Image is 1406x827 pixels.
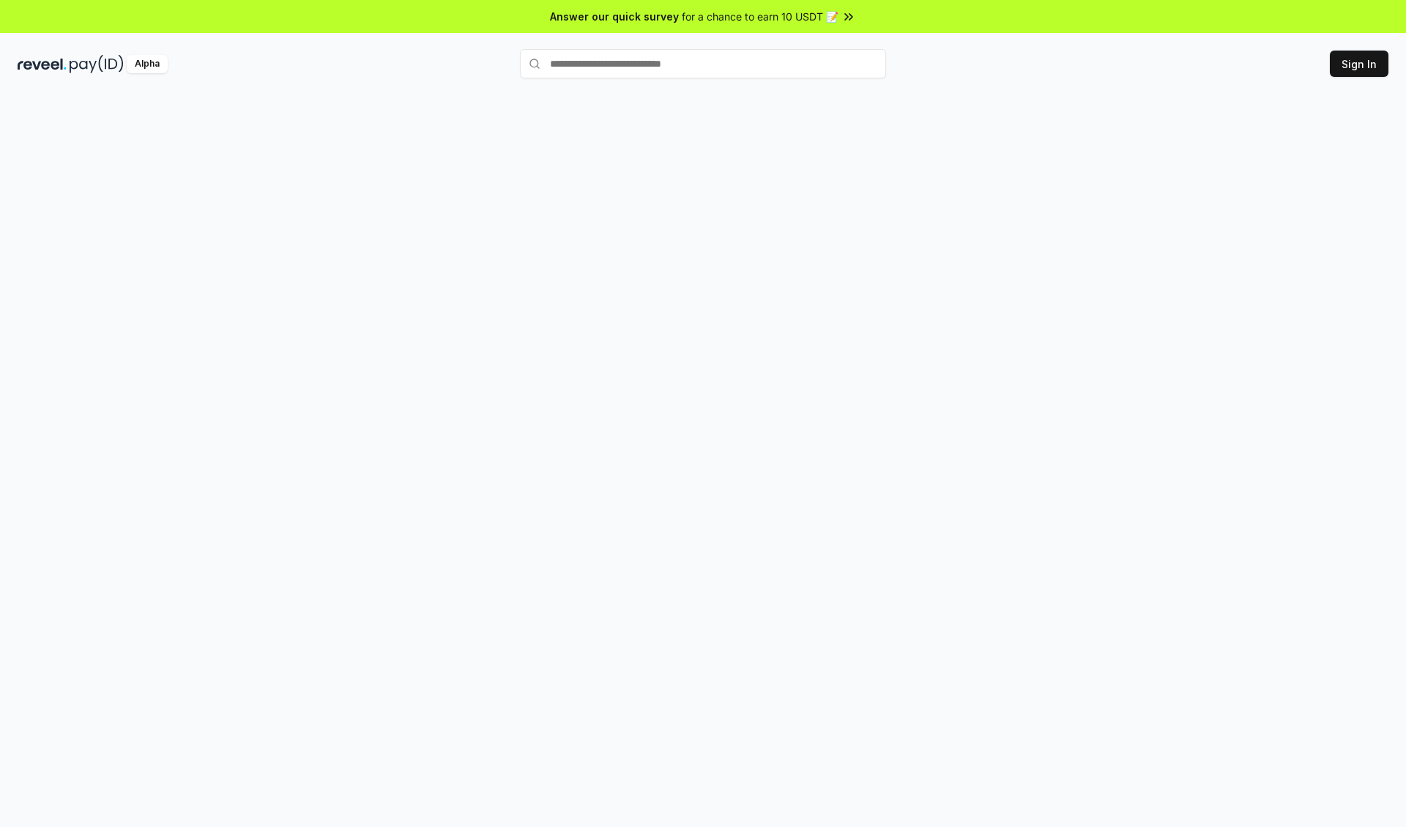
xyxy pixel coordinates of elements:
img: pay_id [70,55,124,73]
span: for a chance to earn 10 USDT 📝 [682,9,838,24]
div: Alpha [127,55,168,73]
span: Answer our quick survey [550,9,679,24]
button: Sign In [1330,51,1388,77]
img: reveel_dark [18,55,67,73]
